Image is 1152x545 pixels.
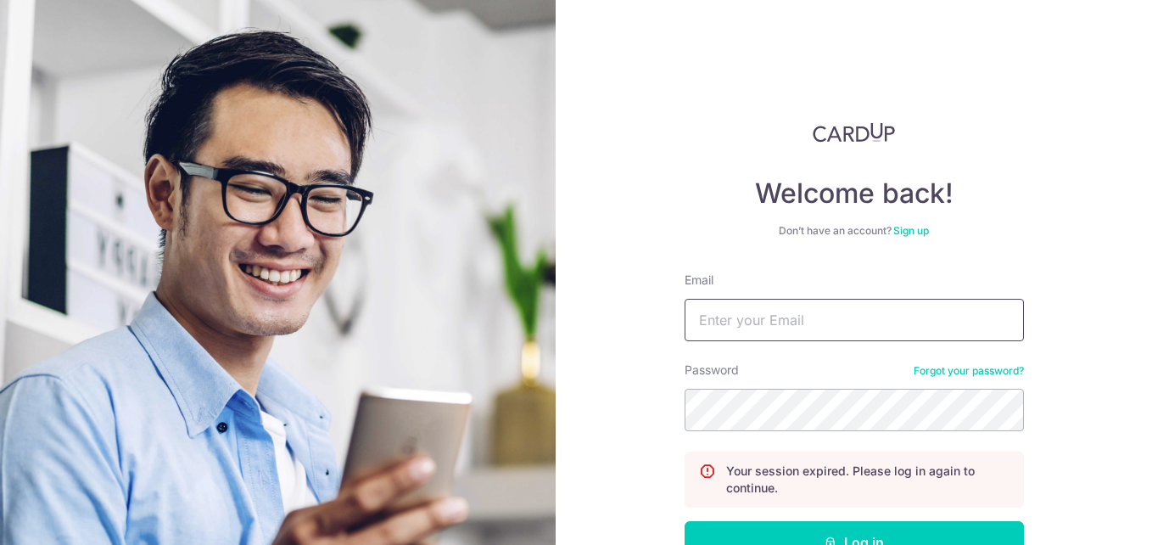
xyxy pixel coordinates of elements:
a: Sign up [893,224,929,237]
p: Your session expired. Please log in again to continue. [726,463,1009,497]
a: Forgot your password? [914,364,1024,378]
img: CardUp Logo [813,122,896,143]
div: Don’t have an account? [685,224,1024,238]
input: Enter your Email [685,299,1024,341]
span: Help [38,12,73,27]
label: Password [685,362,739,379]
label: Email [685,272,713,289]
h4: Welcome back! [685,177,1024,211]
